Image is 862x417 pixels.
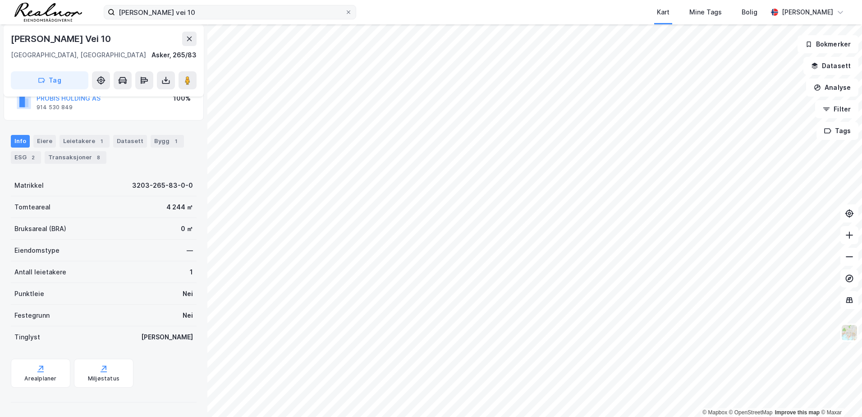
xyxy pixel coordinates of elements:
[97,137,106,146] div: 1
[11,135,30,148] div: Info
[45,151,106,164] div: Transaksjoner
[841,324,858,341] img: Z
[11,50,146,60] div: [GEOGRAPHIC_DATA], [GEOGRAPHIC_DATA]
[14,267,66,278] div: Antall leietakere
[141,332,193,343] div: [PERSON_NAME]
[14,310,50,321] div: Festegrunn
[742,7,757,18] div: Bolig
[151,50,197,60] div: Asker, 265/83
[171,137,180,146] div: 1
[14,3,82,22] img: realnor-logo.934646d98de889bb5806.png
[190,267,193,278] div: 1
[94,153,103,162] div: 8
[183,288,193,299] div: Nei
[183,310,193,321] div: Nei
[689,7,722,18] div: Mine Tags
[33,135,56,148] div: Eiere
[113,135,147,148] div: Datasett
[60,135,110,148] div: Leietakere
[24,375,56,382] div: Arealplaner
[37,104,73,111] div: 914 530 849
[14,180,44,191] div: Matrikkel
[14,223,66,234] div: Bruksareal (BRA)
[817,374,862,417] div: Kontrollprogram for chat
[28,153,37,162] div: 2
[702,409,727,416] a: Mapbox
[775,409,820,416] a: Improve this map
[14,332,40,343] div: Tinglyst
[132,180,193,191] div: 3203-265-83-0-0
[181,223,193,234] div: 0 ㎡
[816,122,858,140] button: Tags
[729,409,773,416] a: OpenStreetMap
[14,288,44,299] div: Punktleie
[88,375,119,382] div: Miljøstatus
[11,32,113,46] div: [PERSON_NAME] Vei 10
[817,374,862,417] iframe: Chat Widget
[187,245,193,256] div: —
[173,93,191,104] div: 100%
[798,35,858,53] button: Bokmerker
[115,5,345,19] input: Søk på adresse, matrikkel, gårdeiere, leietakere eller personer
[11,71,88,89] button: Tag
[11,151,41,164] div: ESG
[806,79,858,97] button: Analyse
[151,135,184,148] div: Bygg
[14,202,50,213] div: Tomteareal
[657,7,669,18] div: Kart
[815,100,858,118] button: Filter
[166,202,193,213] div: 4 244 ㎡
[14,245,60,256] div: Eiendomstype
[782,7,833,18] div: [PERSON_NAME]
[803,57,858,75] button: Datasett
